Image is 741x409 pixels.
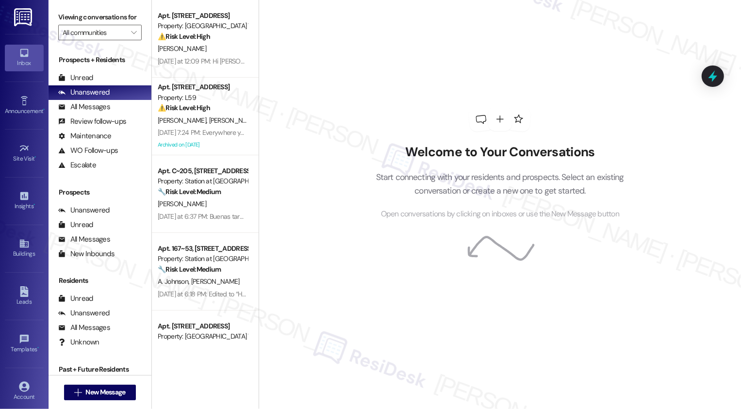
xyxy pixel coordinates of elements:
div: Escalate [58,160,96,170]
i:  [131,29,136,36]
label: Viewing conversations for [58,10,142,25]
div: Unread [58,220,93,230]
div: Property: [GEOGRAPHIC_DATA] Townhomes [158,21,247,31]
div: Apt. C~205, [STREET_ADDRESS] [158,166,247,176]
div: Property: Station at [GEOGRAPHIC_DATA][PERSON_NAME] [158,176,247,186]
div: All Messages [58,323,110,333]
span: [PERSON_NAME] [158,44,206,53]
div: Unknown [58,337,99,347]
a: Buildings [5,235,44,262]
strong: ⚠️ Risk Level: High [158,32,210,41]
div: All Messages [58,102,110,112]
div: New Inbounds [58,249,115,259]
div: Past + Future Residents [49,364,151,375]
div: Apt. [STREET_ADDRESS] [158,11,247,21]
div: Unanswered [58,308,110,318]
span: Open conversations by clicking on inboxes or use the New Message button [381,208,619,220]
div: Property: [GEOGRAPHIC_DATA] Townhomes [158,331,247,342]
div: Archived on [DATE] [157,139,248,151]
a: Leads [5,283,44,310]
div: WO Follow-ups [58,146,118,156]
div: [DATE] at 6:18 PM: Edited to “Hey, I got the email for patio inspections. We are in a townhome . ... [158,290,643,298]
a: Inbox [5,45,44,71]
strong: 🔧 Risk Level: Medium [158,187,221,196]
div: Unread [58,73,93,83]
div: Unread [58,294,93,304]
div: Prospects + Residents [49,55,151,65]
div: Apt. [STREET_ADDRESS] [158,82,247,92]
h2: Welcome to Your Conversations [361,145,639,160]
button: New Message [64,385,136,400]
a: Insights • [5,188,44,214]
span: • [37,344,39,351]
div: Maintenance [58,131,112,141]
span: • [43,106,45,113]
div: [DATE] at 6:37 PM: Buenas tardes [PERSON_NAME], deseo que me confírmeme si es necesario remover u... [158,212,650,221]
span: • [35,154,36,161]
span: [PERSON_NAME] [209,116,260,125]
div: All Messages [58,234,110,245]
span: New Message [85,387,125,397]
img: ResiDesk Logo [14,8,34,26]
a: Templates • [5,331,44,357]
a: Site Visit • [5,140,44,166]
span: [PERSON_NAME] [158,199,206,208]
div: Unanswered [58,87,110,98]
a: Account [5,378,44,405]
div: Unanswered [58,205,110,215]
div: Residents [49,276,151,286]
div: Apt. [STREET_ADDRESS] [158,321,247,331]
div: Property: L59 [158,93,247,103]
div: Prospects [49,187,151,197]
div: Property: Station at [GEOGRAPHIC_DATA][PERSON_NAME] [158,254,247,264]
span: [PERSON_NAME] [158,116,209,125]
div: Apt. 167~53, [STREET_ADDRESS] [158,244,247,254]
span: A. Johnson [158,277,191,286]
p: Start connecting with your residents and prospects. Select an existing conversation or create a n... [361,170,639,198]
div: Review follow-ups [58,116,126,127]
strong: 🔧 Risk Level: Medium [158,265,221,274]
span: [PERSON_NAME] [191,277,239,286]
input: All communities [63,25,126,40]
i:  [74,389,82,396]
strong: ⚠️ Risk Level: High [158,103,210,112]
span: • [33,201,35,208]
